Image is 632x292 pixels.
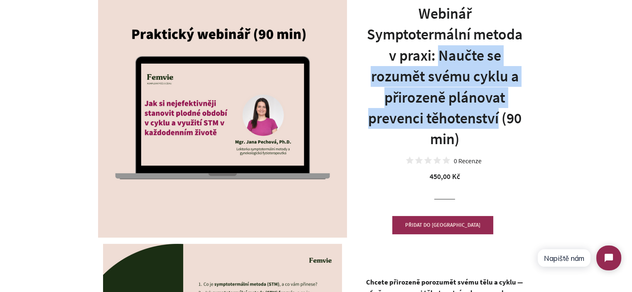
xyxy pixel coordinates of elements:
[454,158,482,164] div: 0 Recenze
[530,238,628,277] iframe: Tidio Chat
[405,221,480,228] span: PŘIDAT DO [GEOGRAPHIC_DATA]
[430,172,460,181] span: 450,00 Kč
[366,3,524,150] h1: Webinář Symptotermální metoda v praxi: Naučte se rozumět svému cyklu a přirozeně plánovat prevenc...
[392,216,493,234] button: PŘIDAT DO [GEOGRAPHIC_DATA]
